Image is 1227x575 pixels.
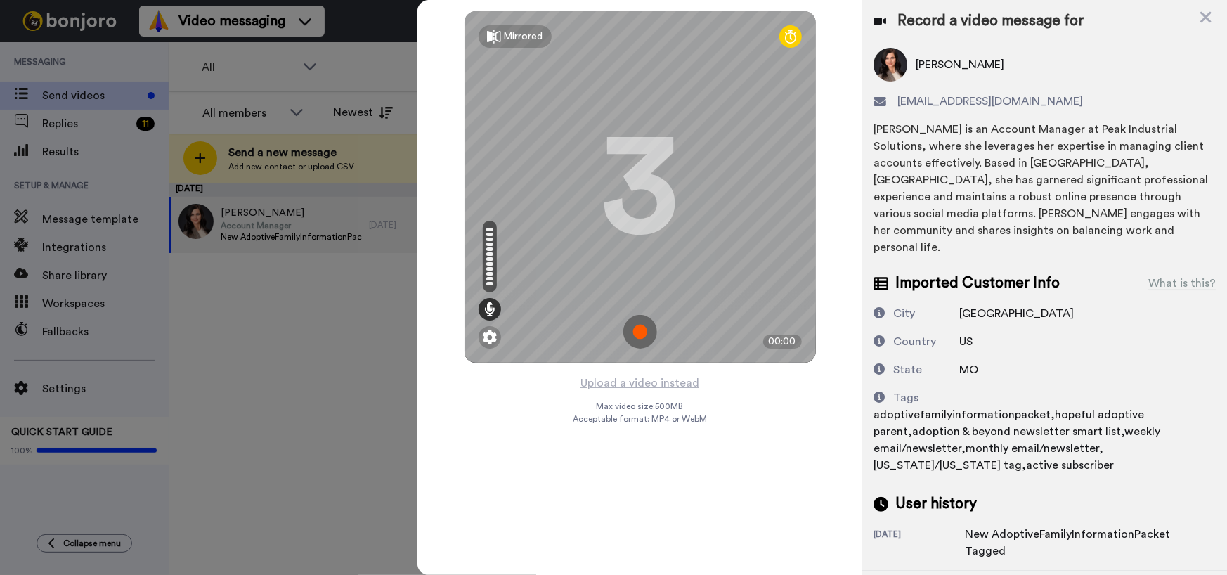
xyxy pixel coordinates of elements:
[573,413,707,425] span: Acceptable format: MP4 or WebM
[893,361,922,378] div: State
[959,364,978,375] span: MO
[1148,275,1216,292] div: What is this?
[623,315,657,349] img: ic_record_start.svg
[895,273,1060,294] span: Imported Customer Info
[897,93,1083,110] span: [EMAIL_ADDRESS][DOMAIN_NAME]
[763,335,802,349] div: 00:00
[893,305,915,322] div: City
[893,389,918,406] div: Tags
[874,121,1216,256] div: [PERSON_NAME] is an Account Manager at Peak Industrial Solutions, where she leverages her experti...
[874,409,1160,471] span: adoptivefamilyinformationpacket,hopeful adoptive parent,adoption & beyond newsletter smart list,w...
[874,529,965,560] div: [DATE]
[965,526,1190,560] div: New AdoptiveFamilyInformationPacket Tagged
[895,493,977,515] span: User history
[602,134,679,240] div: 3
[483,330,497,344] img: ic_gear.svg
[959,336,973,347] span: US
[576,374,703,392] button: Upload a video instead
[959,308,1074,319] span: [GEOGRAPHIC_DATA]
[597,401,684,412] span: Max video size: 500 MB
[893,333,936,350] div: Country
